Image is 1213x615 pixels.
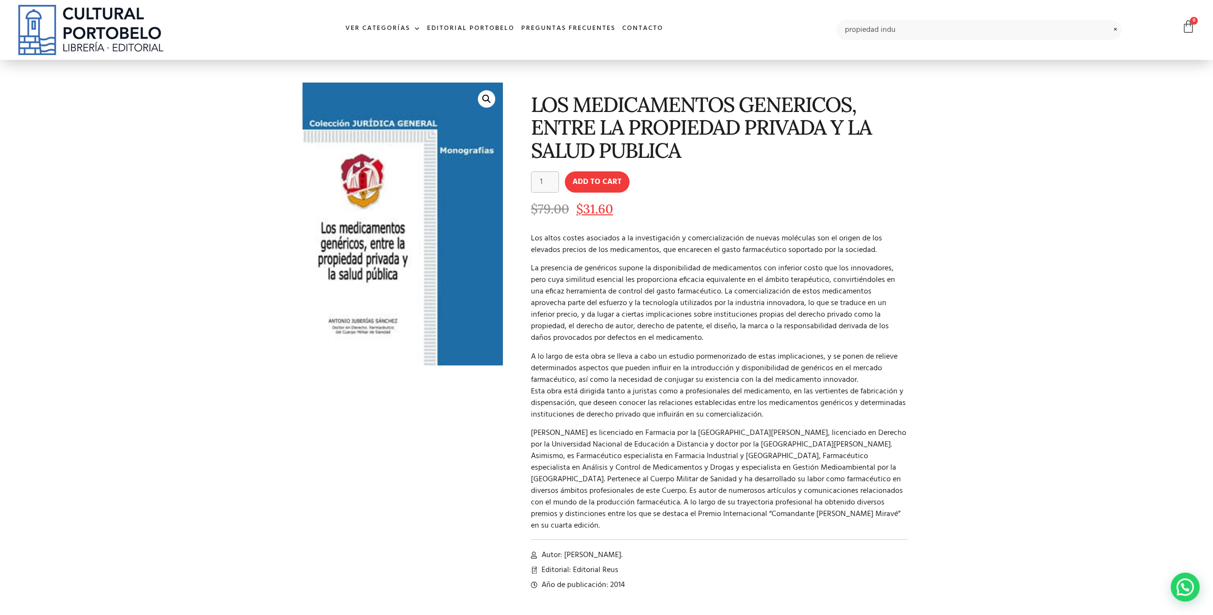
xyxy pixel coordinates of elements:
a: Preguntas frecuentes [518,18,619,39]
img: los_medicamentos-1.jpg [302,83,503,365]
bdi: 31.60 [576,201,613,217]
a: Editorial Portobelo [424,18,518,39]
a: Ver Categorías [342,18,424,39]
h1: LOS MEDICAMENTOS GENERICOS, ENTRE LA PROPIEDAD PRIVADA Y LA SALUD PUBLICA [531,93,908,162]
span: Editorial: Editorial Reus [539,564,618,576]
p: La presencia de genéricos supone la disponibilidad de medicamentos con inferior costo que los inn... [531,263,908,344]
a: 0 [1181,20,1195,34]
input: Búsqueda [836,20,1121,40]
p: A lo largo de esta obra se lleva a cabo un estudio pormenorizado de estas implicaciones, y se pon... [531,351,908,420]
span: 0 [1190,17,1198,25]
input: Product quantity [531,171,559,193]
bdi: 79.00 [531,201,569,217]
p: [PERSON_NAME] es licenciado en Farmacia por la [GEOGRAPHIC_DATA][PERSON_NAME], licenciado en Dere... [531,427,908,531]
span: Limpiar [1110,24,1121,25]
a: 🔍 [478,90,495,108]
span: $ [576,201,583,217]
a: Contacto [619,18,667,39]
button: Add to cart [565,171,629,193]
span: Autor: [PERSON_NAME]. [539,549,623,561]
p: Los altos costes asociados a la investigación y comercialización de nuevas moléculas son el orige... [531,233,908,256]
span: Año de publicación: 2014 [539,579,625,591]
span: $ [531,201,538,217]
